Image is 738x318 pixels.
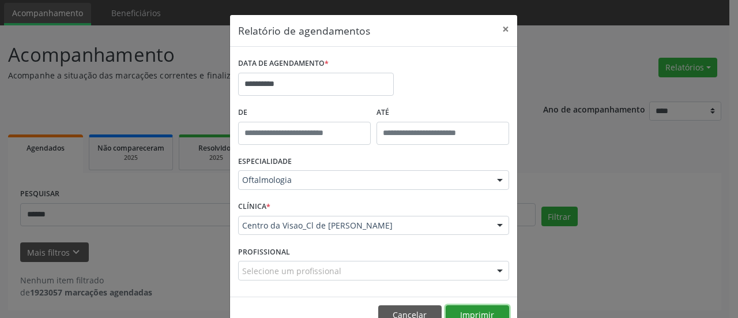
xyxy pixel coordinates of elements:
span: Selecione um profissional [242,265,341,277]
h5: Relatório de agendamentos [238,23,370,38]
label: PROFISSIONAL [238,243,290,261]
label: CLÍNICA [238,198,270,216]
label: De [238,104,371,122]
label: ESPECIALIDADE [238,153,292,171]
button: Close [494,15,517,43]
span: Oftalmologia [242,174,485,186]
span: Centro da Visao_Cl de [PERSON_NAME] [242,220,485,231]
label: DATA DE AGENDAMENTO [238,55,329,73]
label: ATÉ [376,104,509,122]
